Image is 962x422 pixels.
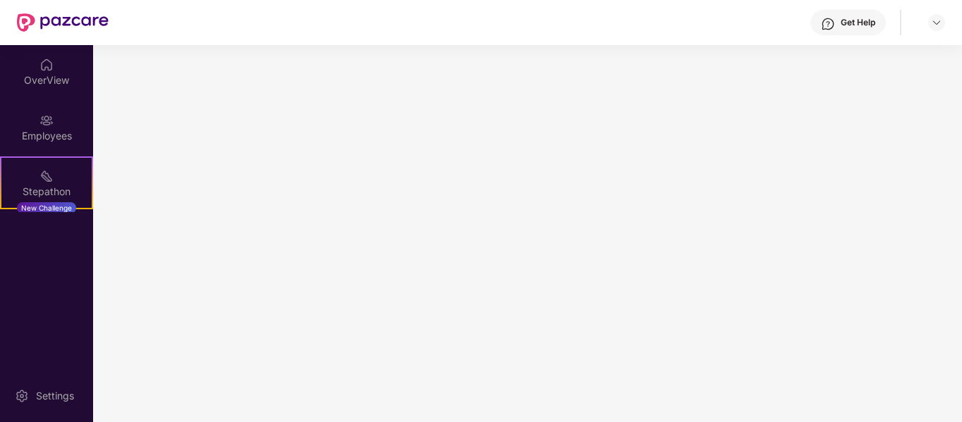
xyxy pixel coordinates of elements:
[39,113,54,128] img: svg+xml;base64,PHN2ZyBpZD0iRW1wbG95ZWVzIiB4bWxucz0iaHR0cDovL3d3dy53My5vcmcvMjAwMC9zdmciIHdpZHRoPS...
[821,17,835,31] img: svg+xml;base64,PHN2ZyBpZD0iSGVscC0zMngzMiIgeG1sbnM9Imh0dHA6Ly93d3cudzMub3JnLzIwMDAvc3ZnIiB3aWR0aD...
[39,169,54,183] img: svg+xml;base64,PHN2ZyB4bWxucz0iaHR0cDovL3d3dy53My5vcmcvMjAwMC9zdmciIHdpZHRoPSIyMSIgaGVpZ2h0PSIyMC...
[841,17,875,28] div: Get Help
[17,13,109,32] img: New Pazcare Logo
[39,58,54,72] img: svg+xml;base64,PHN2ZyBpZD0iSG9tZSIgeG1sbnM9Imh0dHA6Ly93d3cudzMub3JnLzIwMDAvc3ZnIiB3aWR0aD0iMjAiIG...
[15,389,29,403] img: svg+xml;base64,PHN2ZyBpZD0iU2V0dGluZy0yMHgyMCIgeG1sbnM9Imh0dHA6Ly93d3cudzMub3JnLzIwMDAvc3ZnIiB3aW...
[1,185,92,199] div: Stepathon
[931,17,942,28] img: svg+xml;base64,PHN2ZyBpZD0iRHJvcGRvd24tMzJ4MzIiIHhtbG5zPSJodHRwOi8vd3d3LnczLm9yZy8yMDAwL3N2ZyIgd2...
[32,389,78,403] div: Settings
[17,202,76,213] div: New Challenge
